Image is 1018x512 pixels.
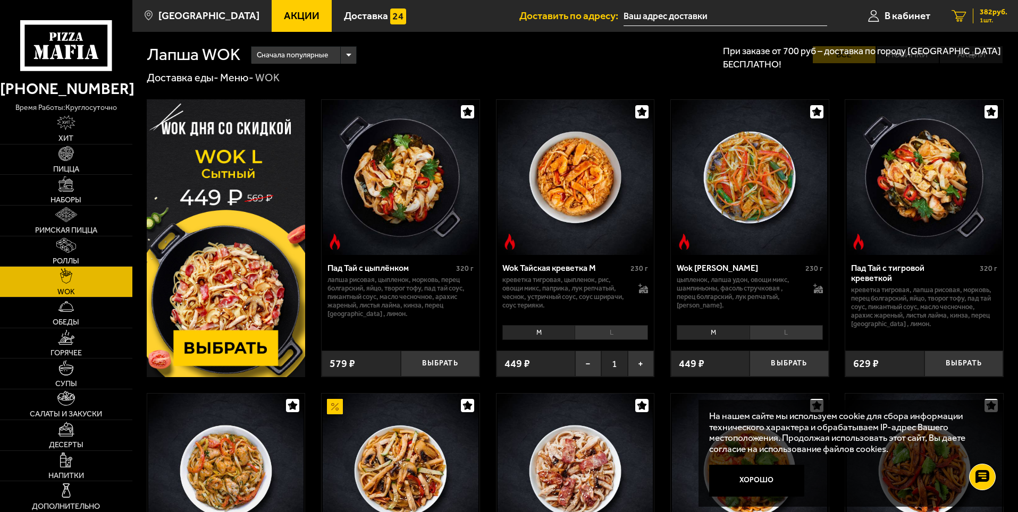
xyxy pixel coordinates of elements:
[851,263,977,283] div: Пад Тай с тигровой креветкой
[853,359,879,369] span: 629 ₽
[390,8,406,24] img: 15daf4d41897b9f0e9f617042186c801.svg
[980,8,1007,16] span: 382 руб.
[601,351,627,377] span: 1
[497,100,654,255] a: Острое блюдоWok Тайская креветка M
[504,359,530,369] span: 449 ₽
[845,100,1003,255] a: Острое блюдоПад Тай с тигровой креветкой
[55,380,77,387] span: Супы
[53,318,79,326] span: Обеды
[677,325,750,340] li: M
[327,263,453,273] div: Пад Тай с цыплёнком
[284,11,319,21] span: Акции
[53,165,79,173] span: Пицца
[58,134,73,142] span: Хит
[575,325,648,340] li: L
[322,100,479,255] a: Острое блюдоПад Тай с цыплёнком
[147,46,240,63] h1: Лапша WOK
[344,11,388,21] span: Доставка
[323,100,478,255] img: Пад Тай с цыплёнком
[671,100,829,255] a: Острое блюдоWok Карри М
[51,349,82,356] span: Горячее
[502,325,575,340] li: M
[980,17,1007,23] span: 1 шт.
[750,325,823,340] li: L
[401,351,479,377] button: Выбрать
[53,257,79,264] span: Роллы
[30,410,102,417] span: Салаты и закуски
[502,276,628,310] p: креветка тигровая, цыпленок, рис, овощи микс, паприка, лук репчатый, чеснок, устричный соус, соус...
[851,234,866,250] img: Острое блюдо
[48,472,84,479] span: Напитки
[624,6,827,26] input: Ваш адрес доставки
[255,71,280,85] div: WOK
[676,234,692,250] img: Острое блюдо
[502,263,628,273] div: Wok Тайская креветка M
[847,100,1002,255] img: Пад Тай с тигровой креветкой
[327,276,474,318] p: лапша рисовая, цыпленок, морковь, перец болгарский, яйцо, творог тофу, пад тай соус, пикантный со...
[220,71,254,84] a: Меню-
[147,71,218,84] a: Доставка еды-
[57,288,75,295] span: WOK
[49,441,83,448] span: Десерты
[330,359,355,369] span: 579 ₽
[677,263,803,273] div: Wok [PERSON_NAME]
[456,264,474,273] span: 320 г
[924,351,1003,377] button: Выбрать
[257,45,328,65] span: Сначала популярные
[628,351,654,377] button: +
[35,226,97,234] span: Римская пицца
[519,11,624,21] span: Доставить по адресу:
[158,11,259,21] span: [GEOGRAPHIC_DATA]
[980,264,997,273] span: 320 г
[327,234,343,250] img: Острое блюдо
[32,502,100,510] span: Дополнительно
[723,45,1007,71] p: При заказе от 700 руб – доставка по городу [GEOGRAPHIC_DATA] БЕСПЛАТНО!
[51,196,81,203] span: Наборы
[885,11,930,21] span: В кабинет
[709,411,987,455] p: На нашем сайте мы используем cookie для сбора информации технического характера и обрабатываем IP...
[805,264,823,273] span: 230 г
[750,351,828,377] button: Выбрать
[851,286,997,328] p: креветка тигровая, лапша рисовая, морковь, перец болгарский, яйцо, творог тофу, пад тай соус, пик...
[672,100,827,255] img: Wok Карри М
[677,276,803,310] p: цыпленок, лапша удон, овощи микс, шампиньоны, фасоль стручковая , перец болгарский, лук репчатый,...
[575,351,601,377] button: −
[630,264,648,273] span: 230 г
[498,100,653,255] img: Wok Тайская креветка M
[709,465,805,497] button: Хорошо
[679,359,704,369] span: 449 ₽
[327,399,343,415] img: Акционный
[502,234,518,250] img: Острое блюдо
